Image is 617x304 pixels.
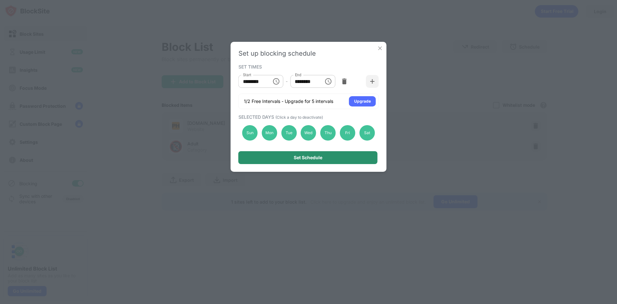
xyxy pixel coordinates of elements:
[238,64,377,69] div: SET TIMES
[238,114,377,120] div: SELECTED DAYS
[262,125,277,141] div: Mon
[359,125,375,141] div: Sat
[281,125,297,141] div: Tue
[377,45,383,51] img: x-button.svg
[286,78,288,85] div: -
[295,72,301,78] label: End
[301,125,316,141] div: Wed
[320,125,336,141] div: Thu
[294,155,322,160] div: Set Schedule
[243,72,251,78] label: Start
[340,125,355,141] div: Fri
[322,75,335,88] button: Choose time, selected time is 1:00 PM
[238,50,379,57] div: Set up blocking schedule
[275,115,323,120] span: (Click a day to deactivate)
[270,75,282,88] button: Choose time, selected time is 10:00 AM
[354,98,371,105] div: Upgrade
[242,125,258,141] div: Sun
[244,98,333,105] div: 1/2 Free Intervals - Upgrade for 5 intervals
